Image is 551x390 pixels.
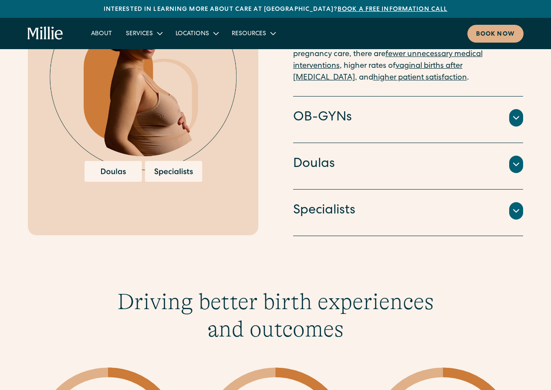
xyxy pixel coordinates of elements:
div: Book now [476,30,515,39]
a: About [84,26,119,40]
h4: Doulas [293,155,335,173]
div: Locations [176,30,209,39]
div: Resources [225,26,282,40]
a: higher patient satisfaction [373,74,467,82]
h3: Driving better birth experiences and outcomes [108,288,443,343]
div: Resources [232,30,266,39]
h4: OB-GYNs [293,109,352,127]
h4: Specialists [293,202,355,220]
div: Services [126,30,153,39]
a: Book a free information call [338,7,447,13]
div: Locations [169,26,225,40]
a: Book now [467,25,524,43]
a: fewer unnecessary medical interventions [293,50,483,70]
div: Services [119,26,169,40]
a: home [27,27,63,40]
